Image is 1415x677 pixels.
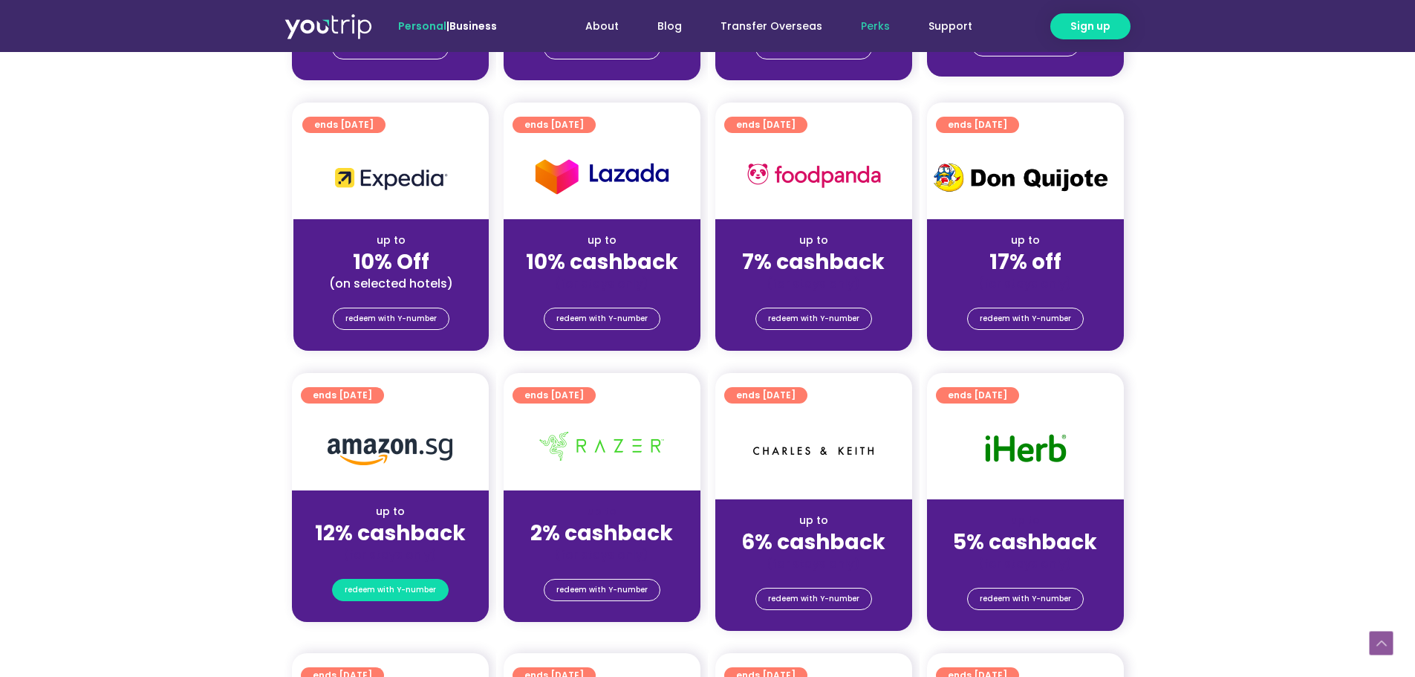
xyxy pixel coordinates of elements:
[333,308,449,330] a: redeem with Y-number
[727,513,900,528] div: up to
[842,13,909,40] a: Perks
[305,276,477,291] div: (on selected hotels)
[755,588,872,610] a: redeem with Y-number
[544,579,660,601] a: redeem with Y-number
[304,504,477,519] div: up to
[513,387,596,404] a: ends [DATE]
[449,19,497,33] a: Business
[967,308,1084,330] a: redeem with Y-number
[513,117,596,133] a: ends [DATE]
[939,276,1112,291] div: (for stays only)
[736,117,796,133] span: ends [DATE]
[305,233,477,248] div: up to
[315,519,466,548] strong: 12% cashback
[313,387,372,404] span: ends [DATE]
[948,387,1007,404] span: ends [DATE]
[524,387,584,404] span: ends [DATE]
[953,528,1097,557] strong: 5% cashback
[638,13,701,40] a: Blog
[345,580,436,600] span: redeem with Y-number
[768,308,859,329] span: redeem with Y-number
[727,556,900,571] div: (for stays only)
[526,247,678,276] strong: 10% cashback
[939,233,1112,248] div: up to
[967,588,1084,610] a: redeem with Y-number
[566,13,638,40] a: About
[304,547,477,563] div: (for stays only)
[936,117,1019,133] a: ends [DATE]
[980,589,1071,609] span: redeem with Y-number
[736,387,796,404] span: ends [DATE]
[515,276,689,291] div: (for stays only)
[515,547,689,563] div: (for stays only)
[398,19,446,33] span: Personal
[515,233,689,248] div: up to
[948,117,1007,133] span: ends [DATE]
[724,387,807,404] a: ends [DATE]
[742,247,885,276] strong: 7% cashback
[524,117,584,133] span: ends [DATE]
[332,579,449,601] a: redeem with Y-number
[939,513,1112,528] div: up to
[544,308,660,330] a: redeem with Y-number
[353,247,429,276] strong: 10% Off
[537,13,992,40] nav: Menu
[1070,19,1110,34] span: Sign up
[727,233,900,248] div: up to
[345,308,437,329] span: redeem with Y-number
[936,387,1019,404] a: ends [DATE]
[398,19,497,33] span: |
[314,117,374,133] span: ends [DATE]
[301,387,384,404] a: ends [DATE]
[701,13,842,40] a: Transfer Overseas
[980,308,1071,329] span: redeem with Y-number
[530,519,673,548] strong: 2% cashback
[1050,13,1131,39] a: Sign up
[989,247,1061,276] strong: 17% off
[768,589,859,609] span: redeem with Y-number
[724,117,807,133] a: ends [DATE]
[939,556,1112,571] div: (for stays only)
[302,117,386,133] a: ends [DATE]
[727,276,900,291] div: (for stays only)
[556,308,648,329] span: redeem with Y-number
[741,528,885,557] strong: 6% cashback
[909,13,992,40] a: Support
[556,580,648,600] span: redeem with Y-number
[515,504,689,519] div: up to
[755,308,872,330] a: redeem with Y-number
